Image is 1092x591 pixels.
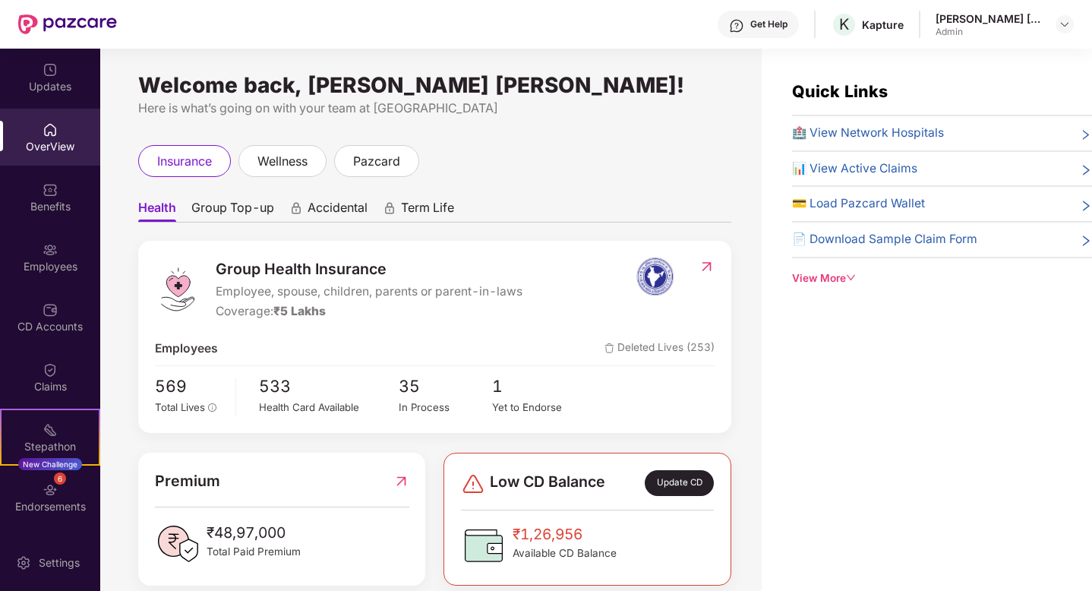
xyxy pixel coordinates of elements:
[155,521,200,567] img: PaidPremiumIcon
[216,302,522,321] div: Coverage:
[792,230,977,249] span: 📄 Download Sample Claim Form
[492,400,585,416] div: Yet to Endorse
[1080,163,1092,179] span: right
[208,403,217,412] span: info-circle
[401,200,454,222] span: Term Life
[34,555,84,570] div: Settings
[18,458,82,470] div: New Challenge
[461,523,507,568] img: CDBalanceIcon
[513,545,617,561] span: Available CD Balance
[273,304,326,318] span: ₹5 Lakhs
[259,400,399,416] div: Health Card Available
[157,152,212,171] span: insurance
[43,122,58,137] img: svg+xml;base64,PHN2ZyBpZD0iSG9tZSIgeG1sbnM9Imh0dHA6Ly93d3cudzMub3JnLzIwMDAvc3ZnIiB3aWR0aD0iMjAiIG...
[492,374,585,399] span: 1
[936,26,1042,38] div: Admin
[16,555,31,570] img: svg+xml;base64,PHN2ZyBpZD0iU2V0dGluZy0yMHgyMCIgeG1sbnM9Imh0dHA6Ly93d3cudzMub3JnLzIwMDAvc3ZnIiB3aW...
[138,200,176,222] span: Health
[399,374,492,399] span: 35
[1059,18,1071,30] img: svg+xml;base64,PHN2ZyBpZD0iRHJvcGRvd24tMzJ4MzIiIHhtbG5zPSJodHRwOi8vd3d3LnczLm9yZy8yMDAwL3N2ZyIgd2...
[289,201,303,215] div: animation
[18,14,117,34] img: New Pazcare Logo
[792,270,1092,286] div: View More
[936,11,1042,26] div: [PERSON_NAME] [PERSON_NAME]
[645,470,714,496] div: Update CD
[839,15,849,33] span: K
[207,521,301,544] span: ₹48,97,000
[862,17,904,32] div: Kapture
[353,152,400,171] span: pazcard
[2,439,99,454] div: Stepathon
[490,470,605,496] span: Low CD Balance
[155,374,225,399] span: 569
[846,273,857,283] span: down
[1080,198,1092,213] span: right
[1080,233,1092,249] span: right
[383,201,396,215] div: animation
[138,99,731,118] div: Here is what’s going on with your team at [GEOGRAPHIC_DATA]
[699,259,715,274] img: RedirectIcon
[792,194,925,213] span: 💳 Load Pazcard Wallet
[792,124,944,143] span: 🏥 View Network Hospitals
[604,343,614,353] img: deleteIcon
[604,340,715,359] span: Deleted Lives (253)
[1080,127,1092,143] span: right
[461,472,485,496] img: svg+xml;base64,PHN2ZyBpZD0iRGFuZ2VyLTMyeDMyIiB4bWxucz0iaHR0cDovL3d3dy53My5vcmcvMjAwMC9zdmciIHdpZH...
[155,401,205,413] span: Total Lives
[792,160,917,179] span: 📊 View Active Claims
[750,18,787,30] div: Get Help
[626,258,683,295] img: insurerIcon
[216,258,522,281] span: Group Health Insurance
[43,482,58,498] img: svg+xml;base64,PHN2ZyBpZD0iRW5kb3JzZW1lbnRzIiB4bWxucz0iaHR0cDovL3d3dy53My5vcmcvMjAwMC9zdmciIHdpZH...
[191,200,274,222] span: Group Top-up
[729,18,744,33] img: svg+xml;base64,PHN2ZyBpZD0iSGVscC0zMngzMiIgeG1sbnM9Imh0dHA6Ly93d3cudzMub3JnLzIwMDAvc3ZnIiB3aWR0aD...
[399,400,492,416] div: In Process
[138,79,731,91] div: Welcome back, [PERSON_NAME] [PERSON_NAME]!
[257,152,308,171] span: wellness
[54,472,66,485] div: 6
[43,62,58,77] img: svg+xml;base64,PHN2ZyBpZD0iVXBkYXRlZCIgeG1sbnM9Imh0dHA6Ly93d3cudzMub3JnLzIwMDAvc3ZnIiB3aWR0aD0iMj...
[43,422,58,438] img: svg+xml;base64,PHN2ZyB4bWxucz0iaHR0cDovL3d3dy53My5vcmcvMjAwMC9zdmciIHdpZHRoPSIyMSIgaGVpZ2h0PSIyMC...
[155,267,200,312] img: logo
[792,81,888,101] span: Quick Links
[155,469,220,493] span: Premium
[43,302,58,318] img: svg+xml;base64,PHN2ZyBpZD0iQ0RfQWNjb3VudHMiIGRhdGEtbmFtZT0iQ0QgQWNjb3VudHMiIHhtbG5zPSJodHRwOi8vd3...
[259,374,399,399] span: 533
[43,242,58,258] img: svg+xml;base64,PHN2ZyBpZD0iRW1wbG95ZWVzIiB4bWxucz0iaHR0cDovL3d3dy53My5vcmcvMjAwMC9zdmciIHdpZHRoPS...
[155,340,218,359] span: Employees
[43,362,58,378] img: svg+xml;base64,PHN2ZyBpZD0iQ2xhaW0iIHhtbG5zPSJodHRwOi8vd3d3LnczLm9yZy8yMDAwL3N2ZyIgd2lkdGg9IjIwIi...
[43,182,58,198] img: svg+xml;base64,PHN2ZyBpZD0iQmVuZWZpdHMiIHhtbG5zPSJodHRwOi8vd3d3LnczLm9yZy8yMDAwL3N2ZyIgd2lkdGg9Ij...
[207,544,301,560] span: Total Paid Premium
[216,283,522,302] span: Employee, spouse, children, parents or parent-in-laws
[513,523,617,545] span: ₹1,26,956
[308,200,368,222] span: Accidental
[393,469,409,493] img: RedirectIcon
